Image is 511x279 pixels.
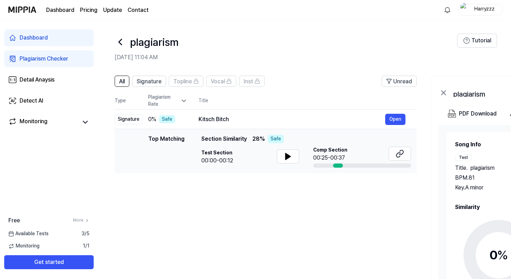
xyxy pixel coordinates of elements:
a: Monitoring [8,117,78,127]
span: Test Section [201,149,233,156]
div: Monitoring [20,117,48,127]
span: 0 % [148,115,156,124]
a: Contact [128,6,149,14]
div: Test [455,154,472,161]
span: Signature [137,77,161,86]
th: Title [199,92,417,109]
div: Signature [115,114,143,125]
button: Topline [169,76,203,87]
a: Pricing [80,6,98,14]
div: Top Matching [148,135,185,168]
button: Inst [239,76,265,87]
div: 0 [489,246,508,265]
h2: [DATE] 11:04 AM [115,53,457,62]
span: Section Similarity [201,135,247,143]
div: Plagiarism Rate [148,94,187,107]
span: 3 / 5 [81,230,89,237]
a: Dashboard [46,6,74,14]
span: All [119,77,125,86]
a: Update [103,6,122,14]
button: Unread [382,76,417,87]
a: Dashboard [4,29,94,46]
span: Title . [455,164,468,172]
span: Unread [393,77,412,86]
a: Detail Anaysis [4,71,94,88]
span: plagiarism [470,164,495,172]
div: Detect AI [20,97,43,105]
button: profileHarryzzz [458,4,503,16]
div: Safe [268,135,284,143]
button: PDF Download [446,107,498,121]
span: 1 / 1 [83,243,89,250]
div: Detail Anaysis [20,76,55,84]
div: Dashboard [20,34,48,42]
span: Vocal [211,77,225,86]
button: All [115,76,129,87]
span: Topline [173,77,192,86]
span: Free [8,216,20,225]
img: PDF Download [448,110,456,118]
div: Kitsch Bitch [199,115,385,124]
div: Safe [159,115,175,124]
button: Open [385,114,405,125]
div: Plagiarism Checker [20,55,68,63]
span: Inst [244,77,253,86]
div: 00:00-00:12 [201,156,233,165]
button: Tutorial [457,34,497,48]
div: PDF Download [459,109,497,118]
h1: plagiarism [130,35,179,49]
button: Get started [4,255,94,269]
button: Vocal [206,76,236,87]
span: % [497,247,508,263]
a: Detect AI [4,92,94,109]
span: Comp Section [313,147,347,154]
img: profile [460,3,469,17]
div: 00:25-00:37 [313,154,347,162]
span: 28 % [252,135,265,143]
div: Harryzzz [471,6,498,13]
span: Available Tests [8,230,49,237]
th: Type [115,92,143,110]
a: Plagiarism Checker [4,50,94,67]
button: Signature [132,76,166,87]
span: Monitoring [8,243,39,250]
a: More [73,217,89,223]
img: 알림 [443,6,452,14]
